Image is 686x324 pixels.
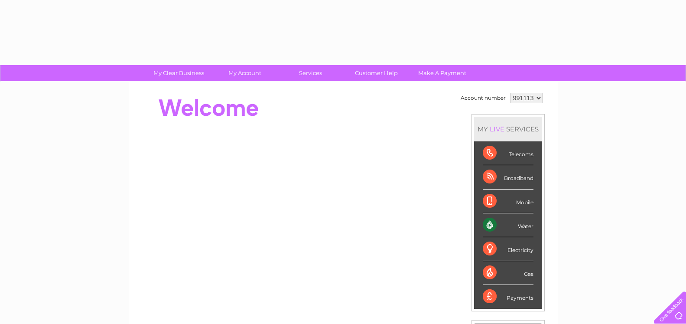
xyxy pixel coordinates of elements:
[483,190,533,213] div: Mobile
[483,261,533,285] div: Gas
[143,65,215,81] a: My Clear Business
[483,285,533,308] div: Payments
[483,165,533,189] div: Broadband
[483,237,533,261] div: Electricity
[406,65,478,81] a: Make A Payment
[275,65,346,81] a: Services
[474,117,542,141] div: MY SERVICES
[483,213,533,237] div: Water
[209,65,280,81] a: My Account
[488,125,506,133] div: LIVE
[341,65,412,81] a: Customer Help
[458,91,508,105] td: Account number
[483,141,533,165] div: Telecoms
